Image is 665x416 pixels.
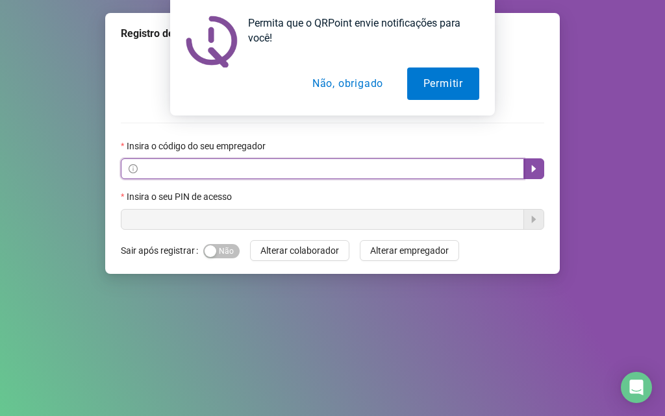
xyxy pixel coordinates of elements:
[360,240,459,261] button: Alterar empregador
[407,67,479,100] button: Permitir
[129,164,138,173] span: info-circle
[621,372,652,403] div: Open Intercom Messenger
[121,240,203,261] label: Sair após registrar
[186,16,238,67] img: notification icon
[529,164,539,174] span: caret-right
[370,243,449,258] span: Alterar empregador
[121,139,274,153] label: Insira o código do seu empregador
[121,190,240,204] label: Insira o seu PIN de acesso
[296,67,399,100] button: Não, obrigado
[260,243,339,258] span: Alterar colaborador
[250,240,349,261] button: Alterar colaborador
[238,16,479,45] div: Permita que o QRPoint envie notificações para você!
